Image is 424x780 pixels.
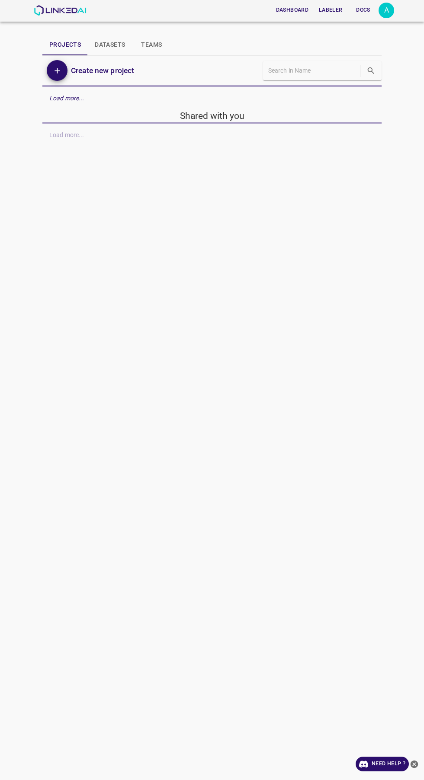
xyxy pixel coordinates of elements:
[71,64,134,77] h6: Create new project
[356,757,409,771] a: Need Help ?
[67,64,134,77] a: Create new project
[409,757,420,771] button: close-help
[315,3,346,17] button: Labeler
[347,1,379,19] a: Docs
[34,5,86,16] img: LinkedAI
[271,1,314,19] a: Dashboard
[268,64,358,77] input: Search in Name
[362,62,380,80] button: search
[42,35,88,55] button: Projects
[47,60,67,81] button: Add
[349,3,377,17] button: Docs
[314,1,347,19] a: Labeler
[42,90,382,106] div: Load more...
[49,95,84,102] em: Load more...
[132,35,171,55] button: Teams
[379,3,394,18] button: Open settings
[379,3,394,18] div: A
[88,35,132,55] button: Datasets
[273,3,312,17] button: Dashboard
[42,110,382,122] h5: Shared with you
